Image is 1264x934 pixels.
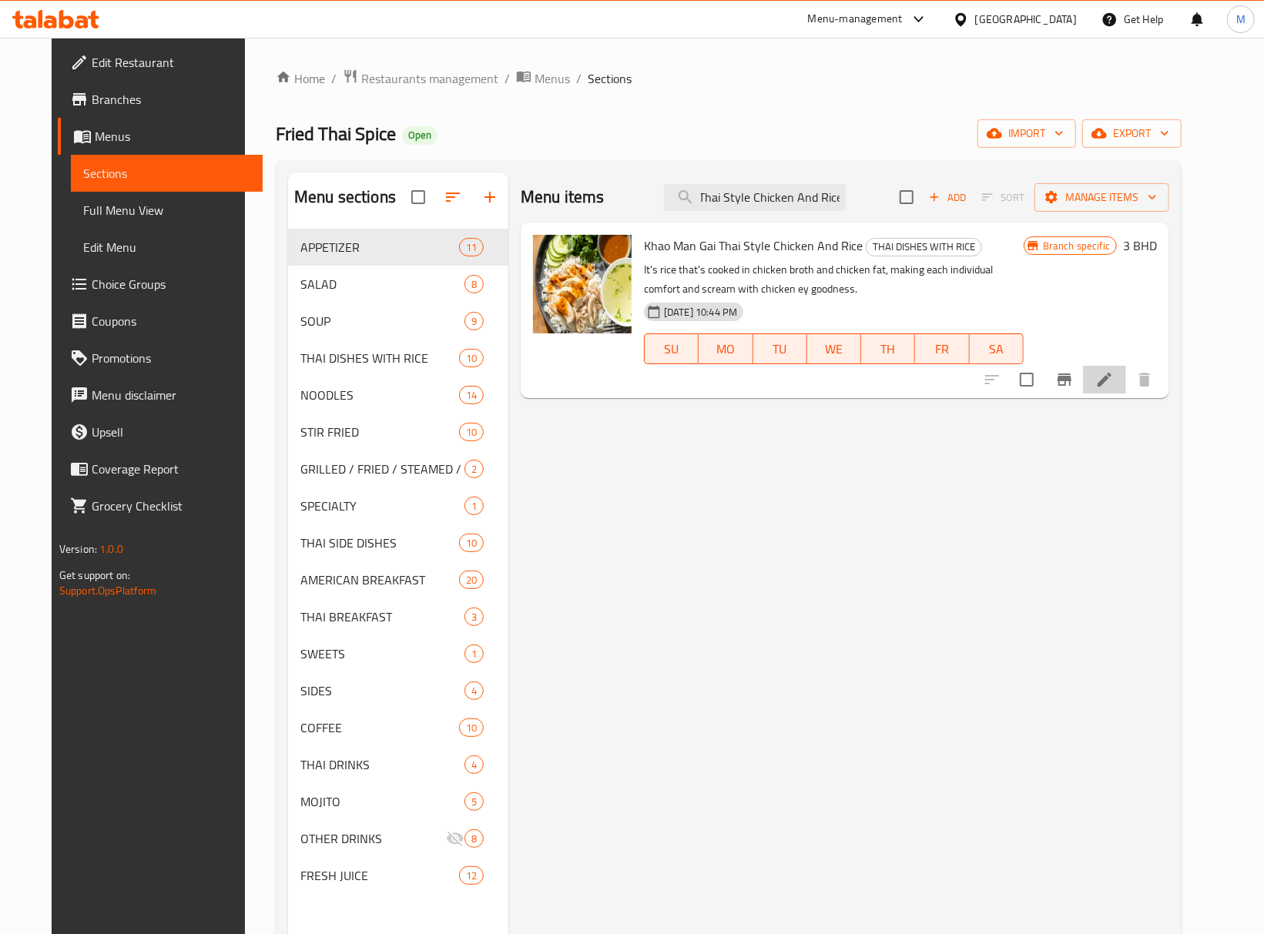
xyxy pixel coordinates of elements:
span: Manage items [1047,188,1157,207]
div: SWEETS1 [288,635,508,672]
div: items [459,534,484,552]
div: SIDES4 [288,672,508,709]
span: Open [402,129,438,142]
a: Upsell [58,413,263,450]
button: SA [970,333,1024,364]
div: OTHER DRINKS [300,829,446,848]
a: Promotions [58,340,263,377]
input: search [664,184,846,211]
a: Menu disclaimer [58,377,263,413]
div: THAI DRINKS [300,755,464,774]
span: Menus [95,127,250,146]
span: 10 [460,351,483,366]
div: COFFEE10 [288,709,508,746]
div: THAI BREAKFAST3 [288,598,508,635]
h2: Menu sections [294,186,396,209]
span: 1.0.0 [99,539,123,559]
div: MOJITO5 [288,783,508,820]
div: STIR FRIED [300,423,459,441]
div: items [459,423,484,441]
button: WE [807,333,861,364]
button: TH [861,333,915,364]
button: import [977,119,1076,148]
span: Edit Restaurant [92,53,250,72]
a: Edit Menu [71,229,263,266]
span: Add [927,189,968,206]
span: NOODLES [300,386,459,404]
a: Menus [58,118,263,155]
span: Select section [890,181,923,213]
span: GRILLED / FRIED / STEAMED / ROASTED [300,460,464,478]
button: Branch-specific-item [1046,361,1083,398]
button: export [1082,119,1182,148]
span: Get support on: [59,565,130,585]
li: / [331,69,337,88]
span: 12 [460,869,483,883]
div: Menu-management [808,10,903,28]
button: TU [753,333,807,364]
span: 10 [460,721,483,735]
span: Restaurants management [361,69,498,88]
p: It's rice that's cooked in chicken broth and chicken fat, making each individual comfort and scre... [644,260,1024,299]
div: THAI DISHES WITH RICE [866,238,982,256]
li: / [505,69,510,88]
span: 20 [460,573,483,588]
span: 5 [465,795,483,809]
span: Coupons [92,312,250,330]
div: APPETIZER11 [288,229,508,266]
div: AMERICAN BREAKFAST [300,571,459,589]
div: Open [402,126,438,145]
div: items [464,755,484,774]
span: TU [759,338,801,360]
span: FRESH JUICE [300,866,459,885]
span: 8 [465,832,483,846]
div: MOJITO [300,792,464,811]
div: GRILLED / FRIED / STEAMED / ROASTED2 [288,450,508,487]
a: Grocery Checklist [58,487,263,524]
span: 1 [465,499,483,514]
span: APPETIZER [300,238,459,256]
span: MO [705,338,746,360]
span: WE [813,338,855,360]
button: delete [1126,361,1163,398]
div: items [464,681,484,700]
button: SU [644,333,699,364]
div: SOUP9 [288,303,508,340]
a: Menus [516,69,570,89]
span: 2 [465,462,483,477]
span: 14 [460,388,483,403]
li: / [576,69,582,88]
div: items [464,497,484,515]
span: Branch specific [1037,239,1116,253]
span: Branches [92,90,250,109]
nav: Menu sections [288,223,508,900]
span: 4 [465,758,483,772]
img: Khao Man Gai Thai Style Chicken And Rice [533,235,632,333]
div: items [459,386,484,404]
span: 3 [465,610,483,624]
div: SALAD8 [288,266,508,303]
a: Full Menu View [71,192,263,229]
div: items [459,571,484,589]
a: Support.OpsPlatform [59,581,157,601]
span: Menu disclaimer [92,386,250,404]
a: Branches [58,81,263,118]
h6: 3 BHD [1123,235,1157,256]
span: COFFEE [300,718,459,737]
button: Manage items [1034,183,1169,212]
span: THAI DISHES WITH RICE [300,349,459,367]
div: THAI DISHES WITH RICE10 [288,340,508,377]
span: 10 [460,536,483,551]
div: items [459,718,484,737]
a: Edit Restaurant [58,44,263,81]
span: SIDES [300,681,464,700]
span: import [990,124,1064,143]
span: Version: [59,539,97,559]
